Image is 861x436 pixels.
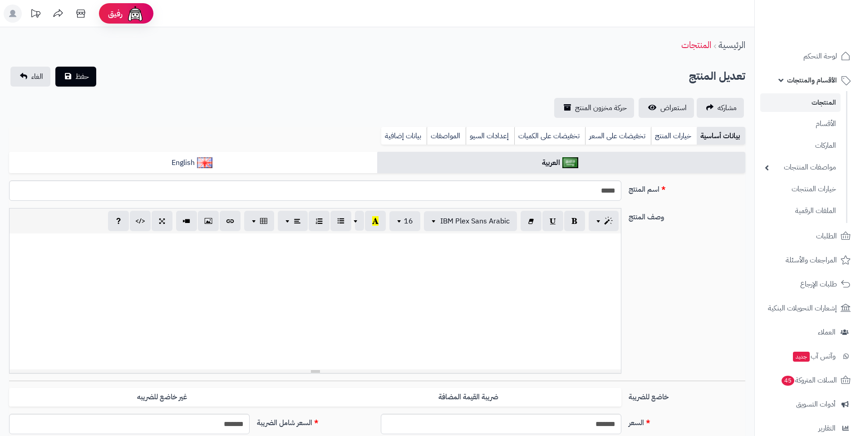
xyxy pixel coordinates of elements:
[253,414,377,428] label: السعر شامل الضريبة
[660,102,687,113] span: استعراض
[803,50,837,63] span: لوحة التحكم
[760,273,856,295] a: طلبات الإرجاع
[818,326,836,339] span: العملاء
[9,388,315,407] label: غير خاضع للضريبه
[760,321,856,343] a: العملاء
[639,98,694,118] a: استعراض
[55,67,96,87] button: حفظ
[126,5,144,23] img: ai-face.png
[440,216,510,227] span: IBM Plex Sans Arabic
[760,179,841,199] a: خيارات المنتجات
[24,5,47,25] a: تحديثات المنصة
[697,127,745,145] a: بيانات أساسية
[760,297,856,319] a: إشعارات التحويلات البنكية
[793,352,810,362] span: جديد
[9,152,377,174] a: English
[760,45,856,67] a: لوحة التحكم
[315,388,621,407] label: ضريبة القيمة المضافة
[796,398,836,411] span: أدوات التسويق
[466,127,514,145] a: إعدادات السيو
[651,127,697,145] a: خيارات المنتج
[625,180,749,195] label: اسم المنتج
[424,211,517,231] button: IBM Plex Sans Arabic
[799,16,852,35] img: logo-2.png
[389,211,420,231] button: 16
[625,388,749,402] label: خاضع للضريبة
[760,158,841,177] a: مواصفات المنتجات
[625,208,749,223] label: وصف المنتج
[108,8,123,19] span: رفيق
[760,345,856,367] a: وآتس آبجديد
[10,67,50,87] a: الغاء
[760,369,856,391] a: السلات المتروكة45
[781,375,795,386] span: 45
[787,74,837,87] span: الأقسام والمنتجات
[818,422,836,435] span: التقارير
[800,278,837,291] span: طلبات الإرجاع
[760,136,841,155] a: الماركات
[404,216,413,227] span: 16
[760,393,856,415] a: أدوات التسويق
[689,67,745,86] h2: تعديل المنتج
[760,225,856,247] a: الطلبات
[792,350,836,363] span: وآتس آب
[562,157,578,168] img: العربية
[197,157,213,168] img: English
[554,98,634,118] a: حركة مخزون المنتج
[575,102,627,113] span: حركة مخزون المنتج
[760,93,841,112] a: المنتجات
[697,98,744,118] a: مشاركه
[681,38,711,52] a: المنتجات
[768,302,837,315] span: إشعارات التحويلات البنكية
[718,38,745,52] a: الرئيسية
[514,127,585,145] a: تخفيضات على الكميات
[816,230,837,242] span: الطلبات
[31,71,43,82] span: الغاء
[427,127,466,145] a: المواصفات
[75,71,89,82] span: حفظ
[585,127,651,145] a: تخفيضات على السعر
[377,152,745,174] a: العربية
[760,114,841,134] a: الأقسام
[786,254,837,266] span: المراجعات والأسئلة
[781,374,837,387] span: السلات المتروكة
[760,201,841,221] a: الملفات الرقمية
[760,249,856,271] a: المراجعات والأسئلة
[625,414,749,428] label: السعر
[718,102,737,113] span: مشاركه
[381,127,427,145] a: بيانات إضافية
